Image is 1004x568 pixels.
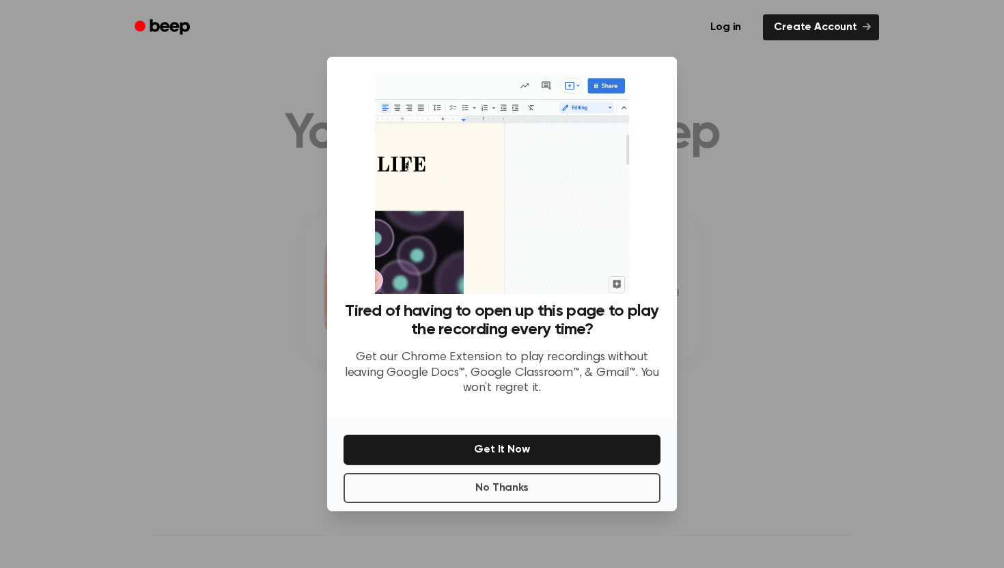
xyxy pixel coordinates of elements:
[344,435,660,465] button: Get It Now
[763,14,879,40] a: Create Account
[344,473,660,503] button: No Thanks
[344,302,660,339] h3: Tired of having to open up this page to play the recording every time?
[125,14,202,41] a: Beep
[344,350,660,396] p: Get our Chrome Extension to play recordings without leaving Google Docs™, Google Classroom™, & Gm...
[375,73,628,294] img: Beep extension in action
[697,12,755,43] a: Log in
